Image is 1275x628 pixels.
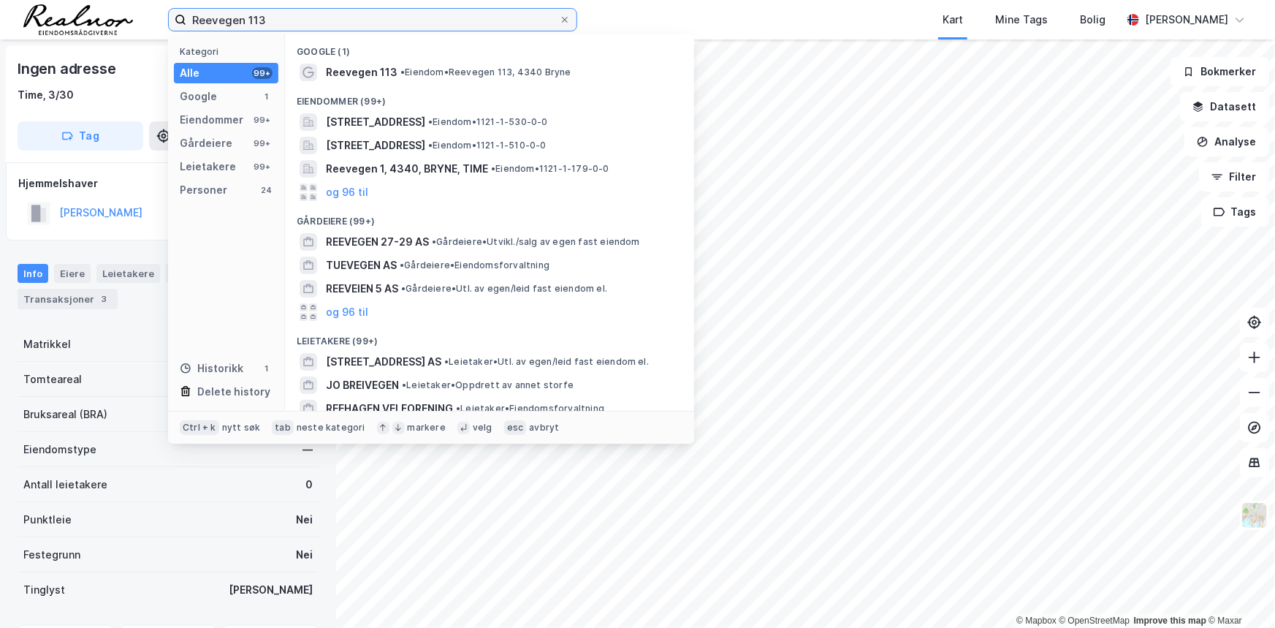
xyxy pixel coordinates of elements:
div: esc [504,420,527,435]
div: Tomteareal [23,371,82,388]
span: Gårdeiere • Utvikl./salg av egen fast eiendom [432,236,640,248]
span: Gårdeiere • Eiendomsforvaltning [400,260,549,271]
input: Søk på adresse, matrikkel, gårdeiere, leietakere eller personer [186,9,559,31]
a: Improve this map [1134,616,1206,626]
span: JO BREIVEGEN [326,377,399,394]
div: — [302,441,313,458]
div: Punktleie [23,511,72,529]
span: [STREET_ADDRESS] [326,113,425,131]
div: Alle [180,64,199,82]
div: velg [473,422,492,434]
img: Z [1241,502,1268,529]
div: 3 [97,292,112,306]
span: REEVEIEN 5 AS [326,280,398,298]
button: og 96 til [326,184,368,201]
div: markere [408,422,446,434]
div: Historikk [180,360,243,377]
div: 99+ [252,114,273,126]
div: Kategori [180,46,278,57]
div: Info [18,264,48,283]
div: 24 [261,184,273,196]
span: • [444,356,449,367]
div: 99+ [252,161,273,173]
div: tab [272,420,294,435]
span: Eiendom • 1121-1-530-0-0 [428,116,548,128]
button: Bokmerker [1171,57,1269,86]
span: • [400,67,405,77]
span: Leietaker • Oppdrett av annet storfe [402,379,574,391]
div: avbryt [529,422,559,434]
div: Transaksjoner [18,289,118,309]
div: Time, 3/30 [18,86,74,104]
div: Mine Tags [995,11,1048,29]
div: Eiendommer (99+) [285,84,694,110]
span: Eiendom • 1121-1-179-0-0 [491,163,609,175]
div: Nei [296,546,313,564]
img: realnor-logo.934646d98de889bb5806.png [23,4,133,35]
span: • [402,379,406,390]
button: Datasett [1180,92,1269,121]
span: Reevegen 1, 4340, BRYNE, TIME [326,160,488,178]
div: Eiere [54,264,91,283]
div: [PERSON_NAME] [229,581,313,599]
button: og 96 til [326,303,368,321]
div: Antall leietakere [23,476,107,493]
span: REEVEGEN 27-29 AS [326,233,429,251]
span: Leietaker • Utl. av egen/leid fast eiendom el. [444,356,649,368]
div: 0 [305,476,313,493]
div: Bolig [1080,11,1105,29]
span: [STREET_ADDRESS] [326,137,425,154]
div: Leietakere (99+) [285,324,694,350]
div: 99+ [252,137,273,149]
div: 1 [261,363,273,374]
div: Hjemmelshaver [18,175,318,192]
div: neste kategori [297,422,365,434]
div: Bruksareal (BRA) [23,406,107,423]
div: 99+ [252,67,273,79]
span: • [491,163,495,174]
a: OpenStreetMap [1059,616,1130,626]
button: Filter [1199,162,1269,192]
span: Eiendom • Reevegen 113, 4340 Bryne [400,67,571,78]
span: Leietaker • Eiendomsforvaltning [456,403,604,415]
div: Gårdeiere (99+) [285,204,694,230]
div: Festegrunn [23,546,80,564]
div: Datasett [166,264,221,283]
div: nytt søk [222,422,261,434]
span: Reevegen 113 [326,64,397,81]
div: Kart [943,11,963,29]
span: • [432,236,436,247]
span: Gårdeiere • Utl. av egen/leid fast eiendom el. [401,283,607,295]
div: Google [180,88,217,105]
button: Analyse [1184,127,1269,156]
div: Eiendomstype [23,441,96,458]
div: [PERSON_NAME] [1145,11,1228,29]
iframe: Chat Widget [1202,558,1275,628]
button: Tag [18,121,143,151]
div: Ingen adresse [18,57,118,80]
button: Tags [1201,197,1269,227]
div: 1 [261,91,273,102]
div: Google (1) [285,34,694,61]
div: Nei [296,511,313,529]
span: REEHAGEN VELFORENING [326,400,453,417]
div: Kontrollprogram for chat [1202,558,1275,628]
span: • [456,403,460,414]
div: Leietakere [96,264,160,283]
span: TUEVEGEN AS [326,257,397,274]
div: Personer [180,181,227,199]
span: Eiendom • 1121-1-510-0-0 [428,140,547,151]
div: Delete history [197,383,270,401]
div: Matrikkel [23,336,71,353]
div: Eiendommer [180,111,243,129]
div: Tinglyst [23,581,65,599]
span: • [400,260,404,271]
div: Ctrl + k [180,420,219,435]
span: • [428,140,433,151]
span: [STREET_ADDRESS] AS [326,353,441,371]
div: Gårdeiere [180,135,232,152]
a: Mapbox [1016,616,1057,626]
span: • [428,116,433,127]
span: • [401,283,406,294]
div: Leietakere [180,158,236,175]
